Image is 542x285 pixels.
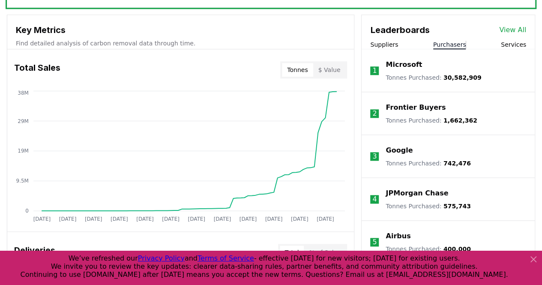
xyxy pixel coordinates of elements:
tspan: 9.5M [16,178,29,184]
button: Suppliers [370,40,398,49]
tspan: 38M [18,90,29,96]
tspan: [DATE] [317,216,334,222]
h3: Deliveries [14,244,55,261]
tspan: [DATE] [240,216,257,222]
tspan: 19M [18,148,29,154]
a: Google [386,145,413,156]
p: 2 [372,108,377,119]
p: Tonnes Purchased : [386,73,481,82]
tspan: [DATE] [85,216,102,222]
button: Tonnes [282,63,313,77]
a: Frontier Buyers [386,102,446,113]
tspan: [DATE] [59,216,77,222]
a: View All [499,25,526,35]
a: Microsoft [386,60,422,70]
tspan: [DATE] [188,216,206,222]
tspan: 0 [25,208,29,214]
tspan: [DATE] [291,216,308,222]
p: Tonnes Purchased : [386,245,470,253]
tspan: 29M [18,118,29,124]
button: Purchasers [433,40,466,49]
p: Tonnes Purchased : [386,202,470,210]
p: Tonnes Purchased : [386,116,477,125]
span: 1,662,362 [443,117,477,124]
span: 400,000 [443,246,471,252]
tspan: [DATE] [33,216,51,222]
p: 1 [372,66,377,76]
a: JPMorgan Chase [386,188,448,198]
p: 4 [372,194,377,204]
tspan: [DATE] [265,216,283,222]
h3: Total Sales [14,61,60,78]
tspan: [DATE] [111,216,128,222]
span: 30,582,909 [443,74,482,81]
tspan: [DATE] [214,216,231,222]
button: Services [501,40,526,49]
p: 3 [372,151,377,162]
button: $ Value [313,63,346,77]
span: 575,743 [443,203,471,210]
tspan: [DATE] [136,216,154,222]
span: 742,476 [443,160,471,167]
button: % of Sales [304,246,345,259]
p: Find detailed analysis of carbon removal data through time. [16,39,345,48]
h3: Leaderboards [370,24,429,36]
p: Tonnes Purchased : [386,159,470,168]
tspan: [DATE] [162,216,180,222]
button: Total [280,246,304,259]
a: Airbus [386,231,410,241]
h3: Key Metrics [16,24,345,36]
p: 5 [372,237,377,247]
